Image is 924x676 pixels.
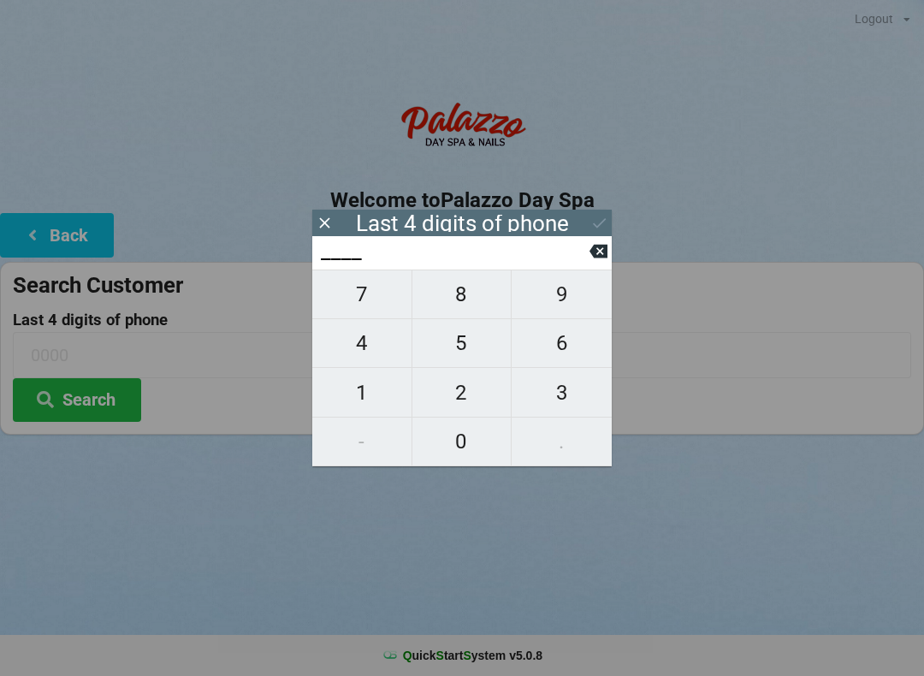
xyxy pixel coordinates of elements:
span: 1 [312,375,412,411]
span: 4 [312,325,412,361]
button: 6 [512,319,612,368]
div: Last 4 digits of phone [356,215,569,232]
span: 5 [412,325,512,361]
button: 1 [312,368,412,417]
span: 8 [412,276,512,312]
span: 0 [412,424,512,460]
button: 8 [412,270,512,319]
button: 5 [412,319,512,368]
span: 9 [512,276,612,312]
span: 2 [412,375,512,411]
button: 2 [412,368,512,417]
button: 7 [312,270,412,319]
button: 9 [512,270,612,319]
button: 0 [412,418,512,466]
button: 4 [312,319,412,368]
button: 3 [512,368,612,417]
span: 3 [512,375,612,411]
span: 7 [312,276,412,312]
span: 6 [512,325,612,361]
